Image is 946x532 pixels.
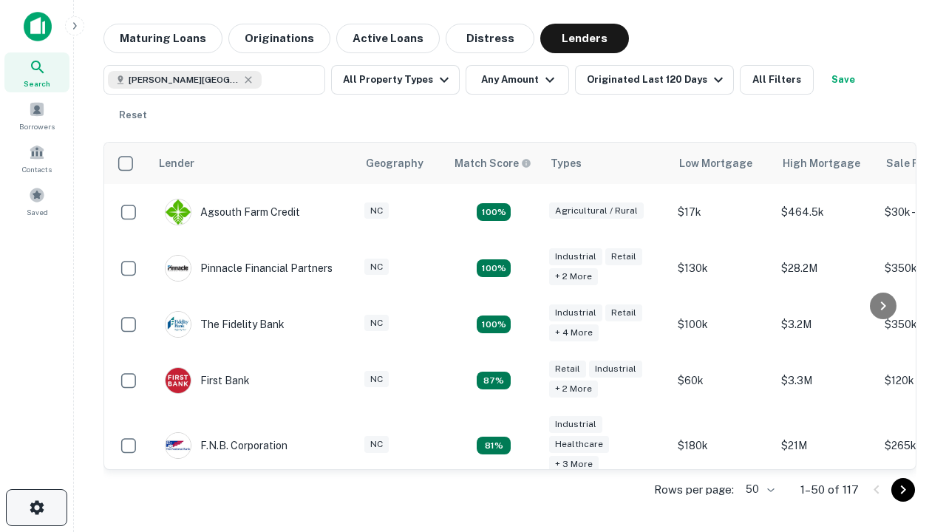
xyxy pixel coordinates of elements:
[477,372,511,389] div: Matching Properties: 16, hasApolloMatch: undefined
[364,315,389,332] div: NC
[455,155,528,171] h6: Match Score
[364,436,389,453] div: NC
[589,361,642,378] div: Industrial
[670,184,774,240] td: $17k
[446,143,542,184] th: Capitalize uses an advanced AI algorithm to match your search with the best lender. The match sco...
[477,437,511,454] div: Matching Properties: 15, hasApolloMatch: undefined
[587,71,727,89] div: Originated Last 120 Days
[165,432,287,459] div: F.n.b. Corporation
[774,409,877,483] td: $21M
[446,24,534,53] button: Distress
[165,255,333,282] div: Pinnacle Financial Partners
[129,73,239,86] span: [PERSON_NAME][GEOGRAPHIC_DATA], [GEOGRAPHIC_DATA]
[549,202,644,219] div: Agricultural / Rural
[679,154,752,172] div: Low Mortgage
[783,154,860,172] div: High Mortgage
[891,478,915,502] button: Go to next page
[455,155,531,171] div: Capitalize uses an advanced AI algorithm to match your search with the best lender. The match sco...
[740,479,777,500] div: 50
[166,256,191,281] img: picture
[466,65,569,95] button: Any Amount
[166,199,191,225] img: picture
[549,268,598,285] div: + 2 more
[542,143,670,184] th: Types
[165,199,300,225] div: Agsouth Farm Credit
[27,206,48,218] span: Saved
[549,361,586,378] div: Retail
[670,240,774,296] td: $130k
[166,312,191,337] img: picture
[670,409,774,483] td: $180k
[670,143,774,184] th: Low Mortgage
[820,65,867,95] button: Save your search to get updates of matches that match your search criteria.
[109,100,157,130] button: Reset
[477,259,511,277] div: Matching Properties: 25, hasApolloMatch: undefined
[774,143,877,184] th: High Mortgage
[774,184,877,240] td: $464.5k
[605,304,642,321] div: Retail
[364,371,389,388] div: NC
[477,316,511,333] div: Matching Properties: 33, hasApolloMatch: undefined
[19,120,55,132] span: Borrowers
[331,65,460,95] button: All Property Types
[366,154,423,172] div: Geography
[549,456,599,473] div: + 3 more
[549,248,602,265] div: Industrial
[4,138,69,178] a: Contacts
[551,154,582,172] div: Types
[549,381,598,398] div: + 2 more
[774,352,877,409] td: $3.3M
[477,203,511,221] div: Matching Properties: 22, hasApolloMatch: undefined
[22,163,52,175] span: Contacts
[670,352,774,409] td: $60k
[364,202,389,219] div: NC
[4,52,69,92] a: Search
[872,414,946,485] iframe: Chat Widget
[24,78,50,89] span: Search
[4,95,69,135] a: Borrowers
[549,304,602,321] div: Industrial
[670,296,774,352] td: $100k
[549,416,602,433] div: Industrial
[159,154,194,172] div: Lender
[774,240,877,296] td: $28.2M
[357,143,446,184] th: Geography
[228,24,330,53] button: Originations
[150,143,357,184] th: Lender
[166,433,191,458] img: picture
[4,181,69,221] a: Saved
[654,481,734,499] p: Rows per page:
[364,259,389,276] div: NC
[103,24,222,53] button: Maturing Loans
[605,248,642,265] div: Retail
[740,65,814,95] button: All Filters
[774,296,877,352] td: $3.2M
[165,311,285,338] div: The Fidelity Bank
[549,436,609,453] div: Healthcare
[165,367,250,394] div: First Bank
[800,481,859,499] p: 1–50 of 117
[336,24,440,53] button: Active Loans
[549,324,599,341] div: + 4 more
[24,12,52,41] img: capitalize-icon.png
[575,65,734,95] button: Originated Last 120 Days
[166,368,191,393] img: picture
[540,24,629,53] button: Lenders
